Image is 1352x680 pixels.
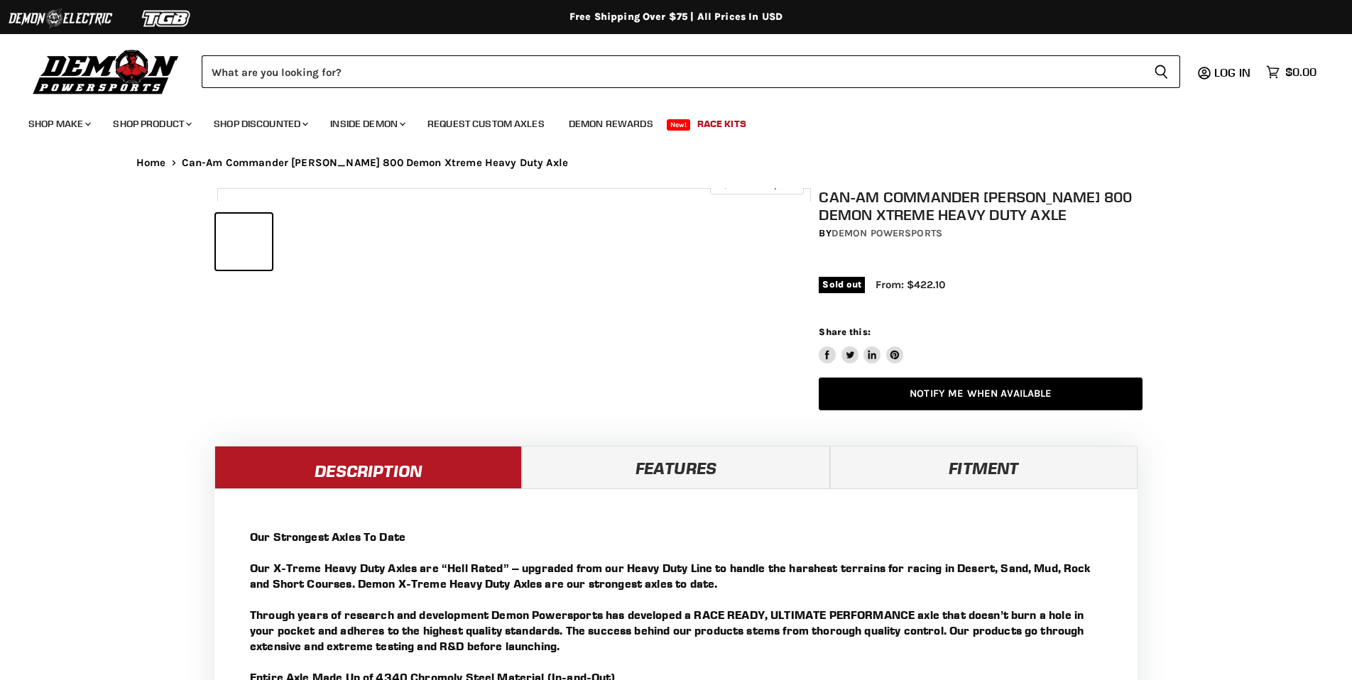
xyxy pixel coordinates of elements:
a: $0.00 [1259,62,1324,82]
button: IMAGE thumbnail [216,214,272,270]
a: Shop Discounted [203,109,317,138]
span: Share this: [819,327,870,337]
div: Free Shipping Over $75 | All Prices In USD [108,11,1244,23]
img: TGB Logo 2 [114,5,220,32]
span: New! [667,119,691,131]
a: Race Kits [687,109,757,138]
input: Search [202,55,1143,88]
span: Click to expand [717,179,796,190]
ul: Main menu [18,104,1313,138]
a: Shop Make [18,109,99,138]
img: Demon Powersports [28,46,184,97]
a: Request Custom Axles [417,109,555,138]
aside: Share this: [819,326,903,363]
h1: Can-Am Commander [PERSON_NAME] 800 Demon Xtreme Heavy Duty Axle [819,188,1143,224]
button: Search [1143,55,1180,88]
a: Demon Rewards [558,109,664,138]
a: Inside Demon [320,109,414,138]
a: Fitment [830,446,1138,488]
a: Demon Powersports [832,227,942,239]
a: Features [522,446,829,488]
span: $0.00 [1285,65,1316,79]
span: From: $422.10 [876,278,945,291]
img: Demon Electric Logo 2 [7,5,114,32]
a: Shop Product [102,109,200,138]
a: Home [136,157,166,169]
a: Log in [1208,66,1259,79]
form: Product [202,55,1180,88]
div: by [819,226,1143,241]
span: Can-Am Commander [PERSON_NAME] 800 Demon Xtreme Heavy Duty Axle [182,157,568,169]
a: Description [214,446,522,488]
nav: Breadcrumbs [108,157,1244,169]
span: Log in [1214,65,1250,79]
span: Sold out [819,277,865,292]
a: Notify Me When Available [819,378,1143,411]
